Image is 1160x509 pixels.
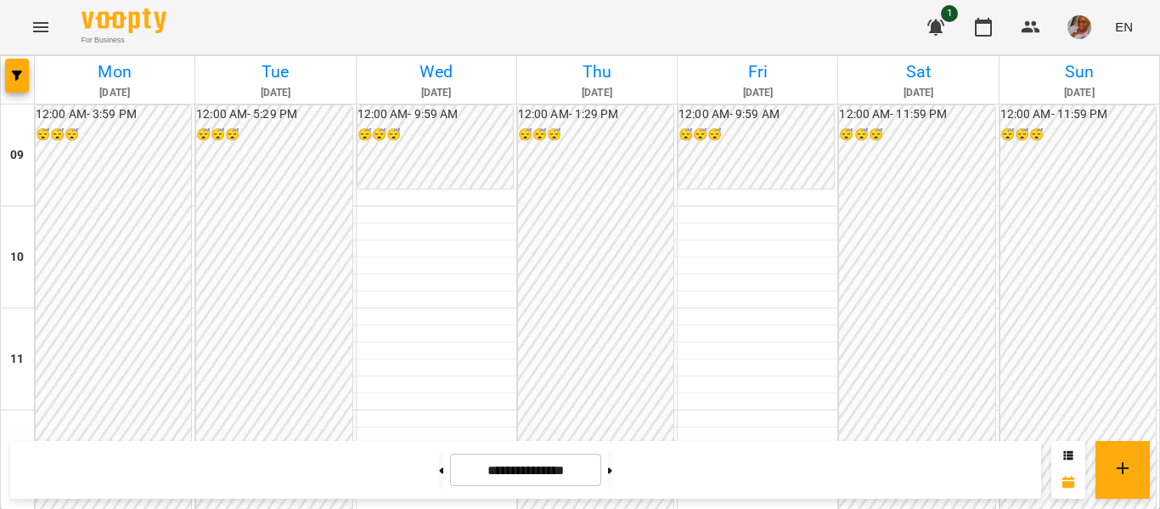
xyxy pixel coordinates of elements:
[941,5,958,22] span: 1
[82,8,166,33] img: Voopty Logo
[358,105,513,124] h6: 12:00 AM - 9:59 AM
[82,35,166,46] span: For Business
[839,105,994,124] h6: 12:00 AM - 11:59 PM
[358,126,513,144] h6: 😴😴😴
[518,105,673,124] h6: 12:00 AM - 1:29 PM
[359,59,514,85] h6: Wed
[198,85,352,101] h6: [DATE]
[20,7,61,48] button: Menu
[1108,11,1140,42] button: EN
[520,59,674,85] h6: Thu
[1067,15,1091,39] img: c457bc25f92e1434809b629e4001d191.jpg
[680,59,835,85] h6: Fri
[841,85,995,101] h6: [DATE]
[1002,59,1157,85] h6: Sun
[36,105,191,124] h6: 12:00 AM - 3:59 PM
[10,350,24,369] h6: 11
[1000,105,1156,124] h6: 12:00 AM - 11:59 PM
[1002,85,1157,101] h6: [DATE]
[196,105,352,124] h6: 12:00 AM - 5:29 PM
[1115,18,1133,36] span: EN
[37,85,192,101] h6: [DATE]
[518,126,673,144] h6: 😴😴😴
[679,126,834,144] h6: 😴😴😴
[679,105,834,124] h6: 12:00 AM - 9:59 AM
[37,59,192,85] h6: Mon
[839,126,994,144] h6: 😴😴😴
[359,85,514,101] h6: [DATE]
[198,59,352,85] h6: Tue
[1000,126,1156,144] h6: 😴😴😴
[841,59,995,85] h6: Sat
[10,146,24,165] h6: 09
[36,126,191,144] h6: 😴😴😴
[196,126,352,144] h6: 😴😴😴
[520,85,674,101] h6: [DATE]
[680,85,835,101] h6: [DATE]
[10,248,24,267] h6: 10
